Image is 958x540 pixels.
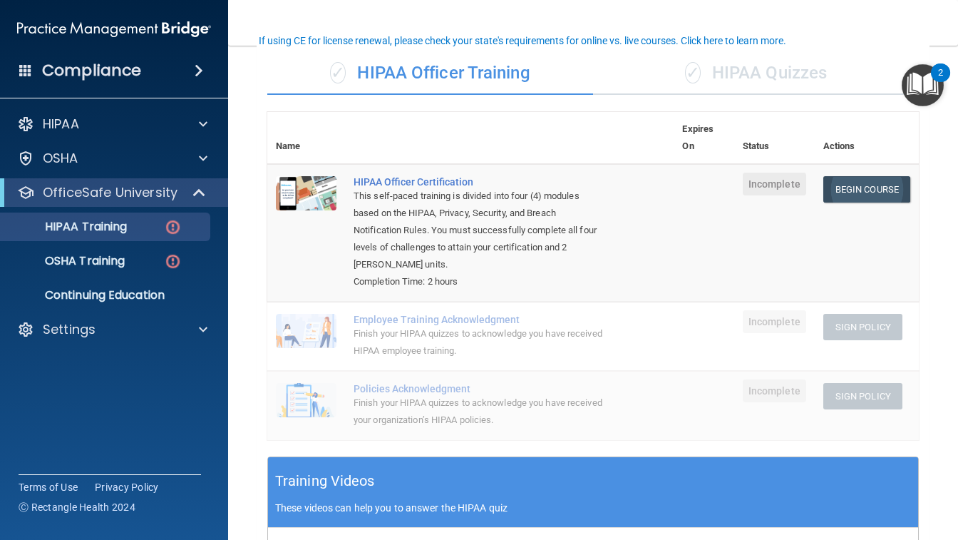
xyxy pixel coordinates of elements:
[354,325,602,360] div: Finish your HIPAA quizzes to acknowledge you have received HIPAA employee training.
[674,112,733,164] th: Expires On
[815,112,919,164] th: Actions
[938,73,943,91] div: 2
[17,150,207,167] a: OSHA
[823,383,902,409] button: Sign Policy
[17,184,207,201] a: OfficeSafe University
[164,253,182,270] img: danger-circle.6113f641.png
[17,15,211,44] img: PMB logo
[43,116,79,133] p: HIPAA
[267,52,593,95] div: HIPAA Officer Training
[19,500,135,514] span: Ⓒ Rectangle Health 2024
[734,112,815,164] th: Status
[19,480,78,494] a: Terms of Use
[17,116,207,133] a: HIPAA
[823,176,910,203] a: Begin Course
[354,176,602,188] a: HIPAA Officer Certification
[354,394,602,429] div: Finish your HIPAA quizzes to acknowledge you have received your organization’s HIPAA policies.
[354,273,602,290] div: Completion Time: 2 hours
[275,502,911,514] p: These videos can help you to answer the HIPAA quiz
[43,321,96,338] p: Settings
[743,310,806,333] span: Incomplete
[887,442,941,496] iframe: To enrich screen reader interactions, please activate Accessibility in Grammarly extension settings
[685,62,701,83] span: ✓
[267,112,345,164] th: Name
[743,379,806,402] span: Incomplete
[9,254,125,268] p: OSHA Training
[95,480,159,494] a: Privacy Policy
[9,220,127,234] p: HIPAA Training
[164,218,182,236] img: danger-circle.6113f641.png
[823,314,902,340] button: Sign Policy
[275,469,375,494] h5: Training Videos
[593,52,919,95] div: HIPAA Quizzes
[17,321,207,338] a: Settings
[9,288,204,302] p: Continuing Education
[743,173,806,195] span: Incomplete
[257,34,788,48] button: If using CE for license renewal, please check your state's requirements for online vs. live cours...
[259,36,786,46] div: If using CE for license renewal, please check your state's requirements for online vs. live cours...
[43,184,177,201] p: OfficeSafe University
[354,383,602,394] div: Policies Acknowledgment
[43,150,78,167] p: OSHA
[42,61,141,81] h4: Compliance
[902,64,944,106] button: Open Resource Center, 2 new notifications
[330,62,346,83] span: ✓
[354,314,602,325] div: Employee Training Acknowledgment
[354,188,602,273] div: This self-paced training is divided into four (4) modules based on the HIPAA, Privacy, Security, ...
